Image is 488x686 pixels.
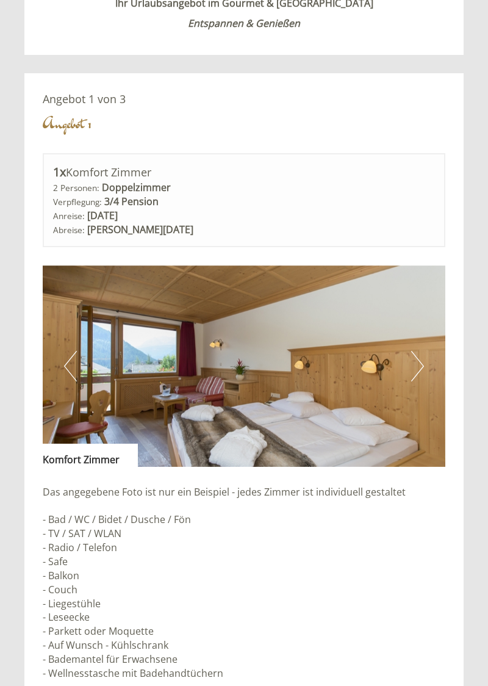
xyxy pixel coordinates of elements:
[104,195,159,208] b: 3/4 Pension
[43,112,91,135] div: Angebot 1
[53,210,85,222] small: Anreise:
[53,182,99,193] small: 2 Personen:
[18,35,204,45] div: [GEOGRAPHIC_DATA]
[9,33,210,70] div: Guten Tag, wie können wir Ihnen helfen?
[102,181,171,194] b: Doppelzimmer
[64,351,77,381] button: Previous
[188,16,300,30] strong: Entspannen & Genießen
[179,9,224,30] div: [DATE]
[87,209,118,222] b: [DATE]
[87,223,193,236] b: [PERSON_NAME][DATE]
[43,92,126,106] span: Angebot 1 von 3
[18,59,204,68] small: 12:54
[53,164,435,181] div: Komfort Zimmer
[329,322,403,343] button: Senden
[411,351,424,381] button: Next
[43,485,445,681] p: Das angegebene Foto ist nur ein Beispiel - jedes Zimmer ist individuell gestaltet - Bad / WC / Bi...
[53,196,102,208] small: Verpflegung:
[53,164,66,180] b: 1x
[43,265,445,467] img: image
[53,224,85,236] small: Abreise:
[43,444,138,467] div: Komfort Zimmer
